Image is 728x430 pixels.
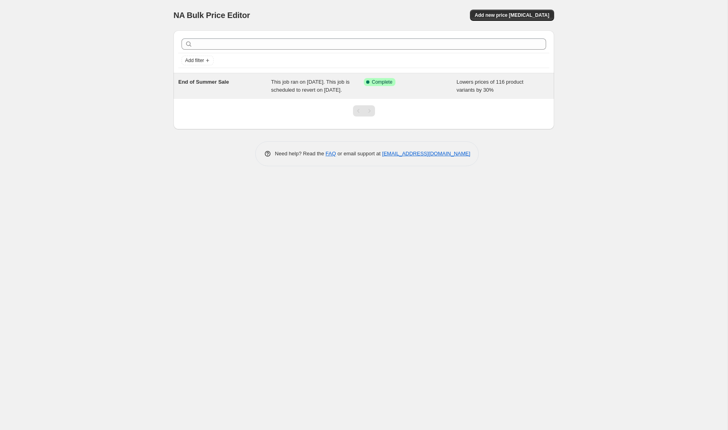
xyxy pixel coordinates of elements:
button: Add filter [181,56,214,65]
span: Add new price [MEDICAL_DATA] [475,12,549,18]
span: Need help? Read the [275,151,326,157]
span: This job ran on [DATE]. This job is scheduled to revert on [DATE]. [271,79,350,93]
span: Complete [372,79,392,85]
a: FAQ [326,151,336,157]
nav: Pagination [353,105,375,117]
span: End of Summer Sale [178,79,229,85]
span: Lowers prices of 116 product variants by 30% [457,79,524,93]
span: NA Bulk Price Editor [173,11,250,20]
a: [EMAIL_ADDRESS][DOMAIN_NAME] [382,151,470,157]
span: Add filter [185,57,204,64]
span: or email support at [336,151,382,157]
button: Add new price [MEDICAL_DATA] [470,10,554,21]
